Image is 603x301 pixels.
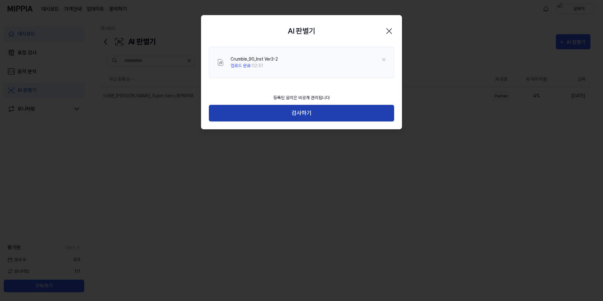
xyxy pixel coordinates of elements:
div: Crumble_90_Inst Ver3-2 [231,56,278,62]
span: 업로드 완료 [231,63,251,68]
div: 등록된 음악은 비공개 관리됩니다 [269,91,334,105]
button: 검사하기 [209,105,394,121]
div: · 02:51 [231,62,278,69]
img: File Select [217,59,224,66]
h2: AI 판별기 [288,25,315,37]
